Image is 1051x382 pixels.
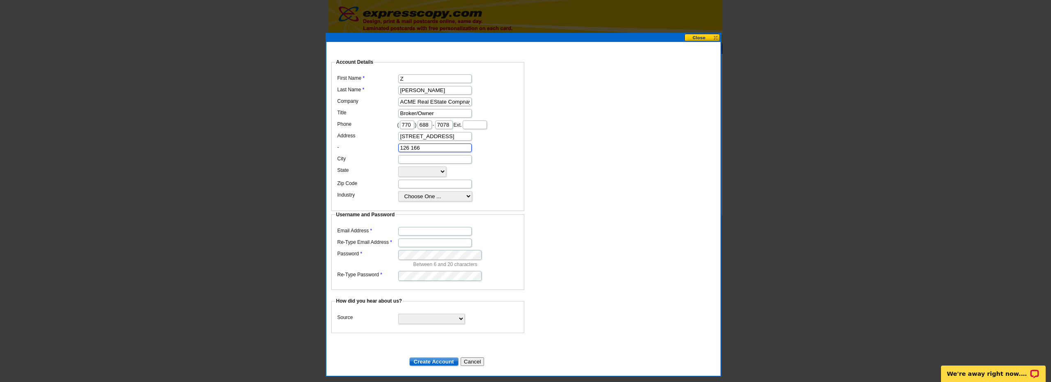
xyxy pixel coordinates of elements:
label: Title [337,109,397,116]
label: Re-Type Email Address [337,238,397,246]
label: Email Address [337,227,397,234]
label: Phone [337,120,397,128]
legend: Username and Password [335,211,396,218]
legend: How did you hear about us? [335,297,403,305]
label: Zip Code [337,180,397,187]
label: City [337,155,397,162]
legend: Account Details [335,58,374,66]
label: Source [337,314,397,321]
p: Between 6 and 20 characters [413,261,520,268]
button: Cancel [461,357,484,366]
label: Address [337,132,397,139]
label: Last Name [337,86,397,93]
iframe: LiveChat chat widget [936,356,1051,382]
label: First Name [337,74,397,82]
dd: ( ) - Ext. [335,118,520,130]
label: Password [337,250,397,257]
input: Create Account [409,357,459,366]
label: Industry [337,191,397,199]
label: State [337,167,397,174]
label: Re-Type Password [337,271,397,278]
label: - [337,144,397,151]
label: Company [337,97,397,105]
